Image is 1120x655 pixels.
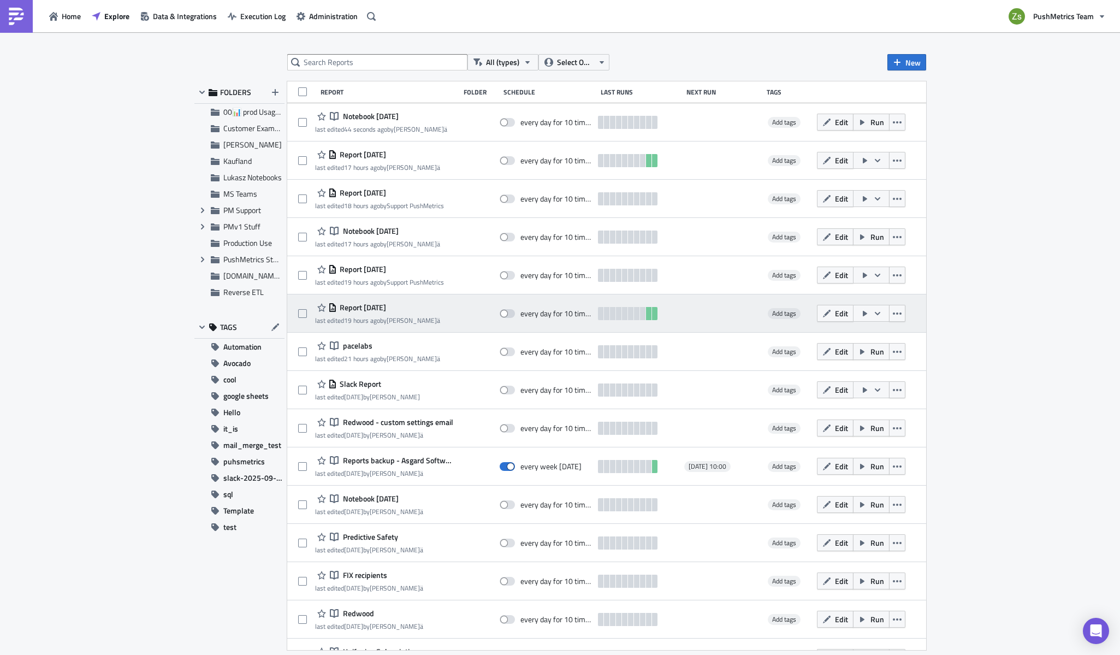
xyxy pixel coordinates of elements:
button: Administration [291,8,363,25]
div: last edited by [PERSON_NAME]ä [315,125,447,133]
time: 2025-09-30T14:54:24Z [344,506,363,517]
span: Run [870,231,884,243]
button: it_is [194,421,285,437]
span: Edit [835,384,848,396]
span: PM Support [223,204,261,216]
div: every day for 10 times [520,117,592,127]
button: Edit [817,190,854,207]
span: Hello [223,404,240,421]
span: Explore [104,10,129,22]
span: Edit [835,193,848,204]
span: PushMetrics Stuff [223,253,282,265]
a: Explore [86,8,135,25]
span: cool [223,371,236,388]
span: Add tags [772,576,796,586]
button: Edit [817,381,854,398]
button: puhsmetrics [194,453,285,470]
span: Add tags [772,499,796,510]
div: Folder [464,88,498,96]
div: Last Runs [601,88,681,96]
span: Edit [835,461,848,472]
div: last edited by [PERSON_NAME]ä [315,508,423,516]
div: every day for 10 times [520,194,592,204]
button: Edit [817,496,854,513]
span: Edit [835,308,848,319]
span: Add tags [772,385,796,395]
button: Edit [817,114,854,131]
span: Select Owner [557,56,594,68]
time: 2025-10-09T15:32:01Z [344,162,380,173]
div: last edited by [PERSON_NAME] [315,393,420,401]
span: Add tags [772,308,796,318]
button: Run [853,114,890,131]
span: Julian [223,139,282,150]
span: Add tags [772,155,796,166]
button: Edit [817,305,854,322]
span: Add tags [772,461,796,471]
span: Run [870,613,884,625]
span: Edit [835,346,848,357]
button: sql [194,486,285,503]
button: Edit [817,343,854,360]
span: Redwood [340,609,374,618]
button: Run [853,343,890,360]
div: every day for 10 times [520,270,592,280]
button: Run [853,420,890,436]
button: Automation [194,339,285,355]
div: last edited by [PERSON_NAME]ä [315,469,454,477]
span: Automation [223,339,262,355]
span: Template [223,503,254,519]
time: 2025-10-09T13:35:32Z [344,277,380,287]
div: last edited by Support PushMetrics [315,202,444,210]
span: Redwood - custom settings email [340,417,453,427]
span: Add tags [768,232,801,243]
button: cool [194,371,285,388]
time: 2025-10-09T13:01:07Z [344,315,380,326]
span: puhsmetrics [223,453,265,470]
div: Tags [767,88,813,96]
span: Report 2025-10-09 [337,264,386,274]
span: Add tags [768,346,801,357]
time: 2025-10-10T08:22:11Z [344,124,387,134]
div: every day for 10 times [520,538,592,548]
span: Add tags [772,117,796,127]
span: Reverse ETL [223,286,264,298]
span: Run [870,575,884,587]
span: it_is [223,421,238,437]
time: 2025-10-02T12:33:57Z [344,430,363,440]
span: google sheets [223,388,269,404]
span: [DATE] 10:00 [689,462,726,471]
button: Home [44,8,86,25]
span: Administration [309,10,358,22]
span: Add tags [768,193,801,204]
button: Run [853,496,890,513]
span: Avocado [223,355,251,371]
time: 2025-09-29T10:52:05Z [344,621,363,632]
span: Add tags [768,423,801,434]
span: Run [870,537,884,548]
time: 2025-09-29T11:00:16Z [344,583,363,593]
span: Kaufland [223,155,252,167]
span: Add tags [768,270,801,281]
button: Data & Integrations [135,8,222,25]
span: Report 2025-10-09 [337,303,386,312]
span: Add tags [772,270,796,280]
div: every day for 10 times [520,500,592,510]
span: Add tags [768,461,801,472]
span: Add tags [768,385,801,396]
button: New [887,54,926,70]
span: Add tags [768,117,801,128]
span: Slack Report [337,379,381,389]
span: Edit [835,155,848,166]
img: PushMetrics [8,8,25,25]
a: Execution Log [222,8,291,25]
div: Open Intercom Messenger [1083,618,1109,644]
button: All (types) [467,54,538,70]
span: mail_merge_test [223,437,281,453]
span: Query.me: Learn SQL [223,270,318,281]
span: Add tags [768,499,801,510]
div: last edited by [PERSON_NAME]ä [315,240,440,248]
button: slack-2025-09-05 [194,470,285,486]
button: Edit [817,458,854,475]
